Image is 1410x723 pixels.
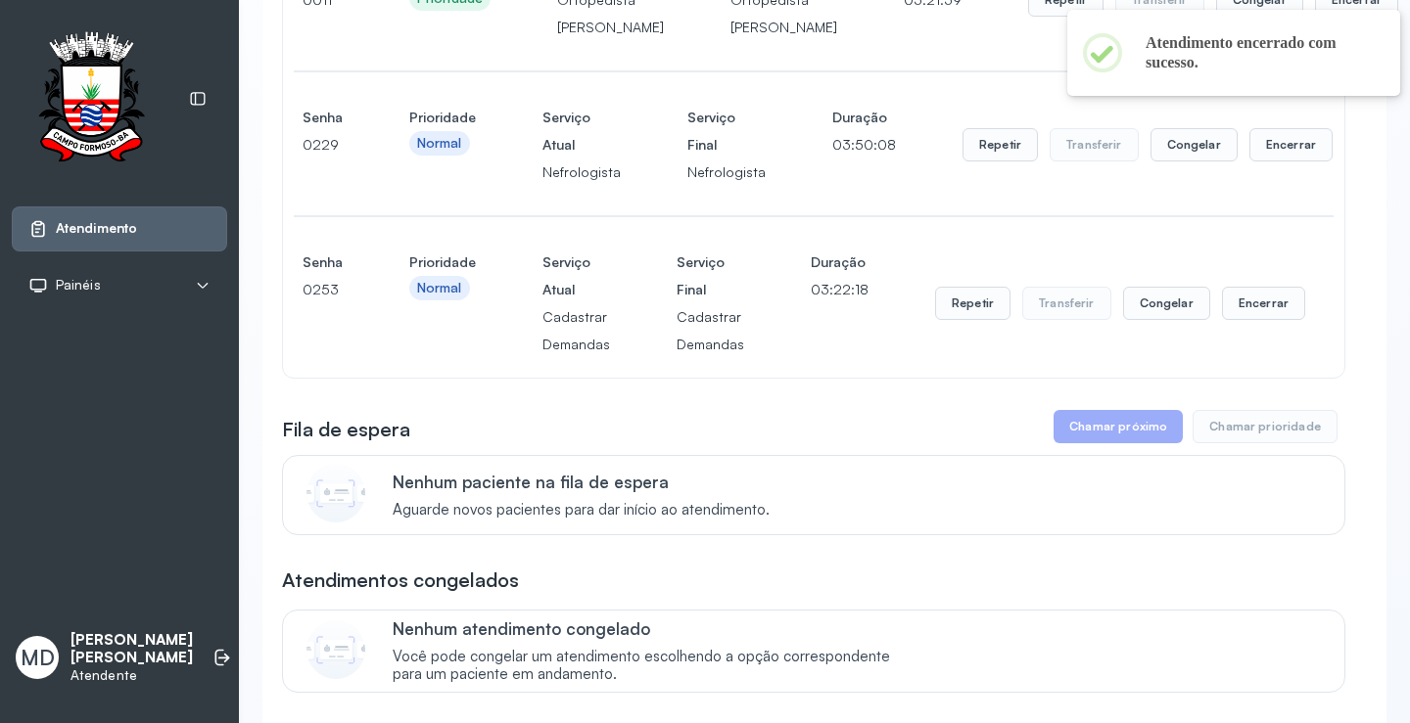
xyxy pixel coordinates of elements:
[1151,128,1238,161] button: Congelar
[677,249,744,303] h4: Serviço Final
[1249,128,1333,161] button: Encerrar
[70,631,193,668] p: [PERSON_NAME] [PERSON_NAME]
[56,277,101,294] span: Painéis
[1050,128,1139,161] button: Transferir
[393,618,911,639] p: Nenhum atendimento congelado
[393,472,770,492] p: Nenhum paciente na fila de espera
[409,249,476,276] h4: Prioridade
[542,303,610,358] p: Cadastrar Demandas
[306,464,365,522] img: Imagem de CalloutCard
[1054,410,1183,443] button: Chamar próximo
[677,303,744,358] p: Cadastrar Demandas
[542,104,621,158] h4: Serviço Atual
[687,104,766,158] h4: Serviço Final
[409,104,476,131] h4: Prioridade
[417,135,462,152] div: Normal
[832,131,896,158] p: 03:50:08
[303,131,343,158] p: 0229
[70,667,193,684] p: Atendente
[687,158,766,186] p: Nefrologista
[303,249,343,276] h4: Senha
[542,158,621,186] p: Nefrologista
[811,249,869,276] h4: Duração
[306,620,365,679] img: Imagem de CalloutCard
[1022,287,1111,320] button: Transferir
[811,276,869,303] p: 03:22:18
[303,104,343,131] h4: Senha
[21,31,162,167] img: Logotipo do estabelecimento
[393,648,911,685] span: Você pode congelar um atendimento escolhendo a opção correspondente para um paciente em andamento.
[935,287,1010,320] button: Repetir
[303,276,343,303] p: 0253
[1222,287,1305,320] button: Encerrar
[1123,287,1210,320] button: Congelar
[963,128,1038,161] button: Repetir
[282,416,410,443] h3: Fila de espera
[56,220,137,237] span: Atendimento
[28,219,211,239] a: Atendimento
[282,566,519,594] h3: Atendimentos congelados
[1193,410,1338,443] button: Chamar prioridade
[832,104,896,131] h4: Duração
[1146,33,1369,72] h2: Atendimento encerrado com sucesso.
[393,501,770,520] span: Aguarde novos pacientes para dar início ao atendimento.
[417,280,462,296] div: Normal
[542,249,610,303] h4: Serviço Atual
